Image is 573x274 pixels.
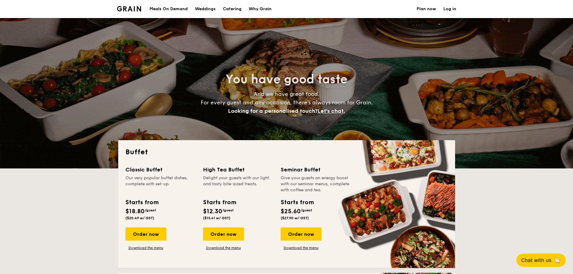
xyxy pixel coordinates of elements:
[554,257,561,264] span: 🦙
[125,165,196,174] div: Classic Buffet
[281,198,313,207] div: Starts from
[281,216,309,220] span: ($27.90 w/ GST)
[222,208,234,212] span: /guest
[203,208,222,215] span: $12.30
[201,91,373,114] span: And we have great food. For every guest and any occasion, there’s always room for Grain.
[125,208,145,215] span: $18.80
[226,72,347,87] span: You have good taste
[203,245,244,250] a: Download the menu
[203,227,244,241] div: Order now
[125,245,166,250] a: Download the menu
[281,227,322,241] div: Order now
[203,198,236,207] div: Starts from
[203,165,273,174] div: High Tea Buffet
[125,147,448,157] h2: Buffet
[521,257,551,263] span: Chat with us
[318,108,345,114] span: Let's chat.
[516,254,566,267] button: Chat with us🦙
[281,245,322,250] a: Download the menu
[203,175,273,193] div: Delight your guests with our light and tasty bite-sized treats.
[125,175,196,193] div: Our very popular buffet dishes, complete with set-up.
[228,108,318,114] span: Looking for a personalised touch?
[281,208,301,215] span: $25.60
[117,6,141,11] img: Grain
[203,216,230,220] span: ($13.41 w/ GST)
[117,6,141,11] a: Logotype
[145,208,156,212] span: /guest
[125,198,158,207] div: Starts from
[125,216,154,220] span: ($20.49 w/ GST)
[281,165,351,174] div: Seminar Buffet
[281,175,351,193] div: Give your guests an energy boost with our seminar menus, complete with coffee and tea.
[301,208,312,212] span: /guest
[125,227,166,241] div: Order now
